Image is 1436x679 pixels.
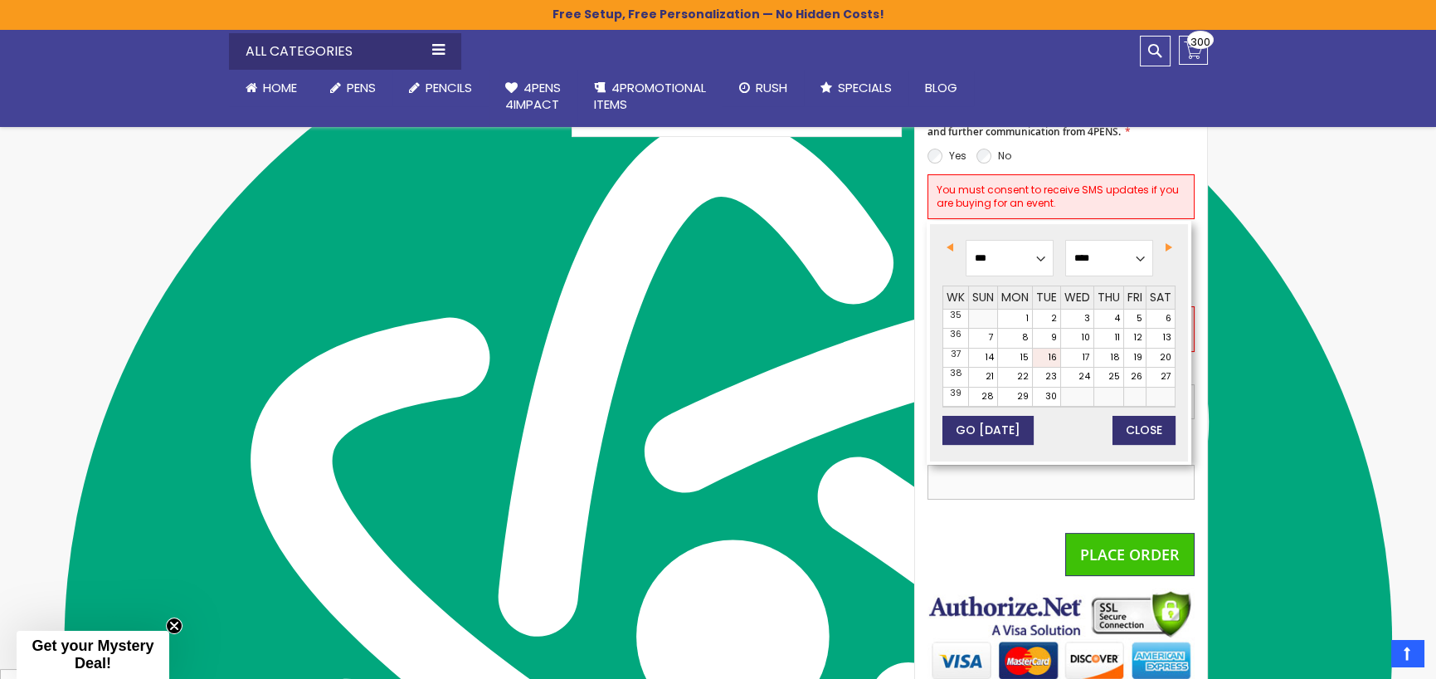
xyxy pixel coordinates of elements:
td: 39 [943,387,969,407]
a: 24 [1061,368,1093,387]
a: 4PROMOTIONALITEMS [577,70,723,124]
a: 300 [1179,36,1208,65]
span: Home [263,79,297,96]
a: Home [229,70,314,106]
span: Thursday [1098,289,1120,305]
a: 8 [998,329,1032,348]
span: Next [1166,243,1172,252]
button: Place Order [1065,533,1195,576]
a: 7 [969,329,997,348]
th: WK [943,286,969,309]
span: Saturday [1150,289,1171,305]
a: 25 [1094,368,1123,387]
td: 36 [943,329,969,349]
div: All Categories [229,33,461,70]
a: 4 [1094,310,1123,329]
a: 18 [1094,349,1123,368]
a: 12 [1124,329,1146,348]
a: Specials [804,70,908,106]
span: Place Order [1080,545,1180,564]
a: 13 [1146,329,1175,348]
span: Previous [947,243,953,252]
button: Close [1112,416,1176,445]
a: 6 [1146,310,1175,329]
a: Blog [908,70,974,106]
a: 11 [1094,329,1123,348]
span: Get your Mystery Deal! [32,637,153,672]
a: 20 [1146,349,1175,368]
a: 29 [998,388,1032,407]
a: Next [1156,238,1175,256]
span: 4Pens 4impact [505,79,561,113]
span: Pens [347,79,376,96]
button: Close teaser [166,618,183,634]
a: 1 [998,310,1032,329]
td: 35 [943,309,969,329]
a: 3 [1061,310,1093,329]
a: Rush [723,70,804,106]
td: 38 [943,368,969,388]
a: 9 [1033,329,1060,348]
a: 2 [1033,310,1060,329]
label: Yes [949,149,966,163]
span: 4PROMOTIONAL ITEMS [594,79,706,113]
a: 10 [1061,329,1093,348]
a: 28 [969,388,997,407]
a: Previous [944,238,962,256]
span: 300 [1190,34,1210,50]
a: 23 [1033,368,1060,387]
a: Pencils [392,70,489,106]
a: Pens [314,70,392,106]
a: 22 [998,368,1032,387]
a: 14 [969,349,997,368]
select: Select month [966,240,1054,276]
select: Select year [1065,240,1153,276]
span: Monday [1001,289,1029,305]
a: 16 [1033,349,1060,368]
span: Pencils [426,79,472,96]
button: Go [DATE] [942,416,1034,445]
a: 21 [969,368,997,387]
a: 27 [1146,368,1175,387]
a: 4Pens4impact [489,70,577,124]
label: No [998,149,1011,163]
span: Wednesday [1064,289,1090,305]
a: 30 [1033,388,1060,407]
div: You must consent to receive SMS updates if you are buying for an event. [927,174,1195,219]
div: Get your Mystery Deal!Close teaser [17,631,169,679]
a: 15 [998,349,1032,368]
a: Top [1391,640,1424,667]
a: 17 [1061,349,1093,368]
a: 19 [1124,349,1146,368]
span: Blog [925,79,957,96]
span: Specials [838,79,892,96]
span: Tuesday [1036,289,1057,305]
a: 26 [1124,368,1146,387]
a: 5 [1124,310,1146,329]
span: Friday [1127,289,1142,305]
td: 37 [943,348,969,368]
span: Rush [756,79,787,96]
span: Sunday [972,289,994,305]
